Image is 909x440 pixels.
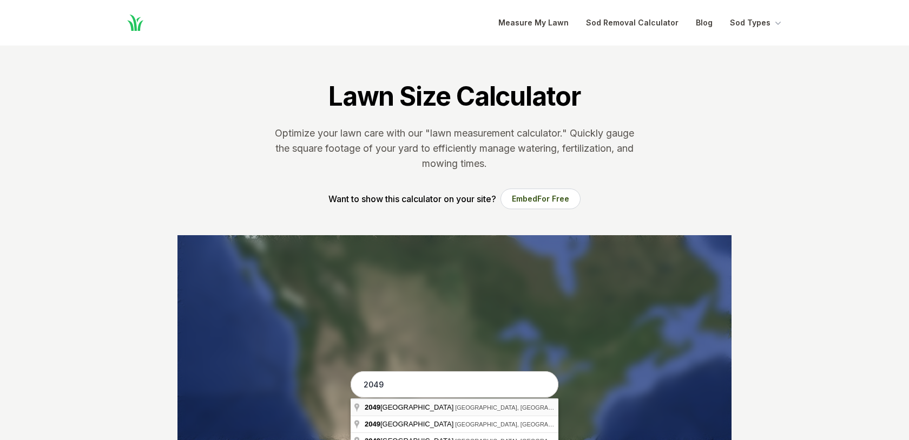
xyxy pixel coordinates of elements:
span: 2049 [365,403,380,411]
p: Optimize your lawn care with our "lawn measurement calculator." Quickly gauge the square footage ... [273,126,636,171]
span: [GEOGRAPHIC_DATA], [GEOGRAPHIC_DATA] [455,421,582,428]
span: [GEOGRAPHIC_DATA] [365,420,455,428]
button: EmbedFor Free [500,189,581,209]
span: [GEOGRAPHIC_DATA], [GEOGRAPHIC_DATA] [455,404,582,411]
a: Sod Removal Calculator [586,16,679,29]
button: Sod Types [730,16,783,29]
a: Blog [696,16,713,29]
input: Enter your address to get started [351,371,558,398]
span: [GEOGRAPHIC_DATA] [365,403,455,411]
p: Want to show this calculator on your site? [328,192,496,205]
span: 2049 [365,420,380,428]
h1: Lawn Size Calculator [328,80,581,113]
span: For Free [537,194,569,203]
a: Measure My Lawn [498,16,569,29]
